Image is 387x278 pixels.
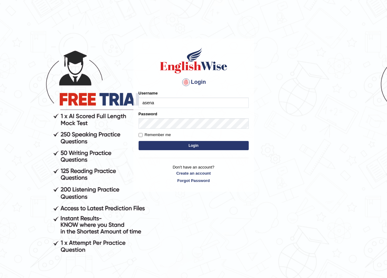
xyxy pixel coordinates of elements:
[159,47,229,74] img: Logo of English Wise sign in for intelligent practice with AI
[139,178,249,183] a: Forgot Password
[139,170,249,176] a: Create an account
[139,90,158,96] label: Username
[139,132,171,138] label: Remember me
[139,133,143,137] input: Remember me
[139,111,157,117] label: Password
[139,164,249,183] p: Don't have an account?
[139,141,249,150] button: Login
[139,77,249,87] h4: Login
